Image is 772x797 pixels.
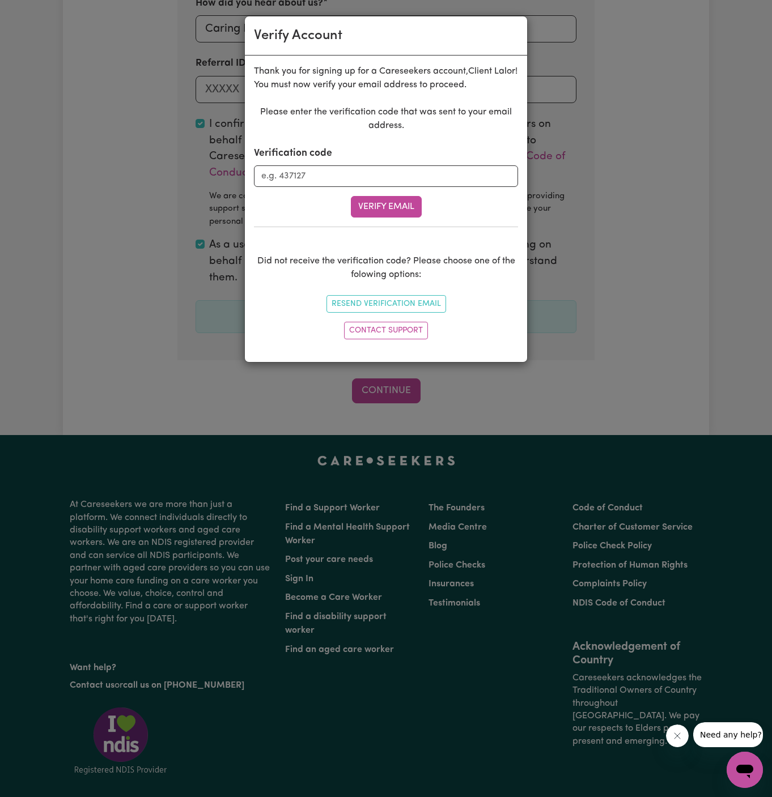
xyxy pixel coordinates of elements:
iframe: Message from company [693,722,763,747]
p: Please enter the verification code that was sent to your email address. [254,105,518,133]
a: Contact Support [344,322,428,339]
p: Thank you for signing up for a Careseekers account, Client Lalor ! You must now verify your email... [254,65,518,92]
button: Resend Verification Email [326,295,446,313]
iframe: Button to launch messaging window [727,752,763,788]
button: Verify Email [351,196,422,218]
div: Verify Account [254,25,342,46]
p: Did not receive the verification code? Please choose one of the folowing options: [254,254,518,282]
iframe: Close message [666,724,689,747]
label: Verification code [254,146,332,161]
input: e.g. 437127 [254,165,518,187]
